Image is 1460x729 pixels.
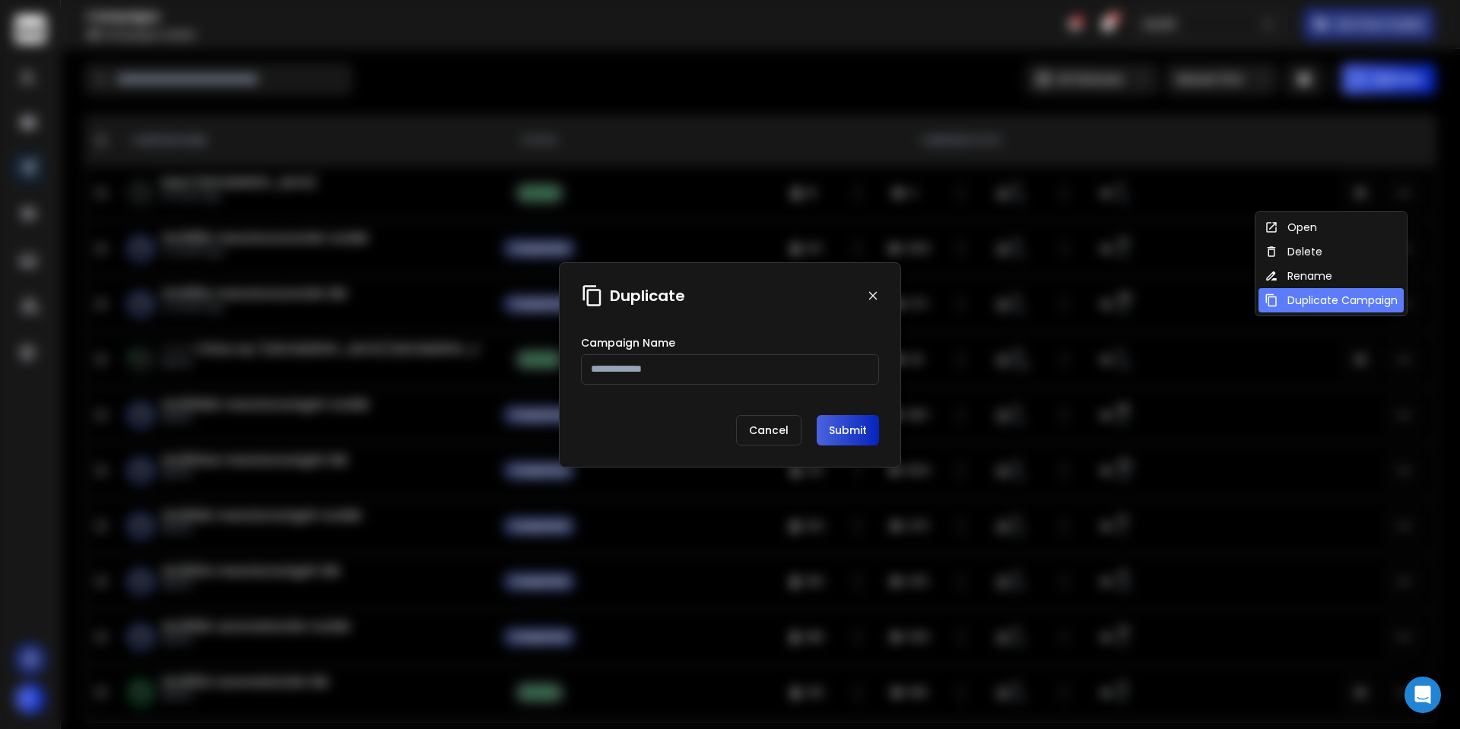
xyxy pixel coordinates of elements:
h1: Duplicate [610,285,685,306]
button: Submit [817,415,879,445]
p: Cancel [736,415,801,445]
div: Open [1265,220,1317,235]
div: Rename [1265,268,1332,284]
div: Delete [1265,244,1322,259]
div: Open Intercom Messenger [1404,677,1441,713]
div: Duplicate Campaign [1265,293,1398,308]
label: Campaign Name [581,338,675,348]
